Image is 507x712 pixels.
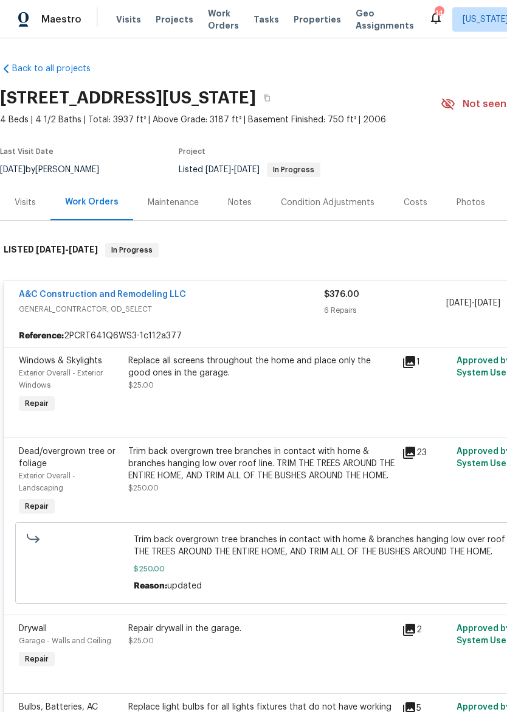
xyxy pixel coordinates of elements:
span: Properties [294,13,341,26]
div: Photos [457,197,485,209]
span: Drywall [19,624,47,633]
span: $250.00 [128,484,159,492]
div: Maintenance [148,197,199,209]
span: - [36,245,98,254]
span: Maestro [41,13,81,26]
span: In Progress [106,244,157,256]
div: 14 [435,7,443,19]
span: Visits [116,13,141,26]
span: $376.00 [324,290,359,299]
div: Costs [404,197,427,209]
h6: LISTED [4,243,98,257]
div: Condition Adjustments [281,197,374,209]
div: Visits [15,197,36,209]
span: [DATE] [446,299,472,307]
span: GENERAL_CONTRACTOR, OD_SELECT [19,303,324,315]
span: - [446,297,500,309]
span: Project [179,148,205,155]
span: [DATE] [69,245,98,254]
span: [DATE] [36,245,65,254]
a: A&C Construction and Remodeling LLC [19,290,186,299]
div: 6 Repairs [324,304,446,316]
b: Reference: [19,330,64,342]
span: Garage - Walls and Ceiling [19,637,111,644]
span: $25.00 [128,637,154,644]
span: [DATE] [475,299,500,307]
div: Replace all screens throughout the home and place only the good ones in the garage. [128,355,395,379]
span: - [205,166,260,174]
span: updated [167,582,202,590]
span: In Progress [268,166,319,173]
span: Windows & Skylights [19,357,102,365]
span: Listed [179,166,320,174]
div: 2 [402,623,449,637]
span: Exterior Overall - Landscaping [19,472,75,492]
span: $25.00 [128,382,154,389]
span: [DATE] [205,166,231,174]
span: Repair [20,397,53,410]
div: Trim back overgrown tree branches in contact with home & branches hanging low over roof line. TRI... [128,445,395,482]
span: Repair [20,500,53,512]
span: Dead/overgrown tree or foliage [19,447,116,468]
div: 23 [402,445,449,460]
button: Copy Address [256,87,278,109]
div: Notes [228,197,252,209]
span: Geo Assignments [356,7,414,32]
span: [DATE] [234,166,260,174]
div: 1 [402,355,449,369]
span: Tasks [253,15,279,24]
span: Work Orders [208,7,239,32]
span: Reason: [134,582,167,590]
div: Work Orders [65,196,119,208]
span: Projects [156,13,193,26]
span: Exterior Overall - Exterior Windows [19,369,103,389]
div: Repair drywall in the garage. [128,623,395,635]
span: Repair [20,653,53,665]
